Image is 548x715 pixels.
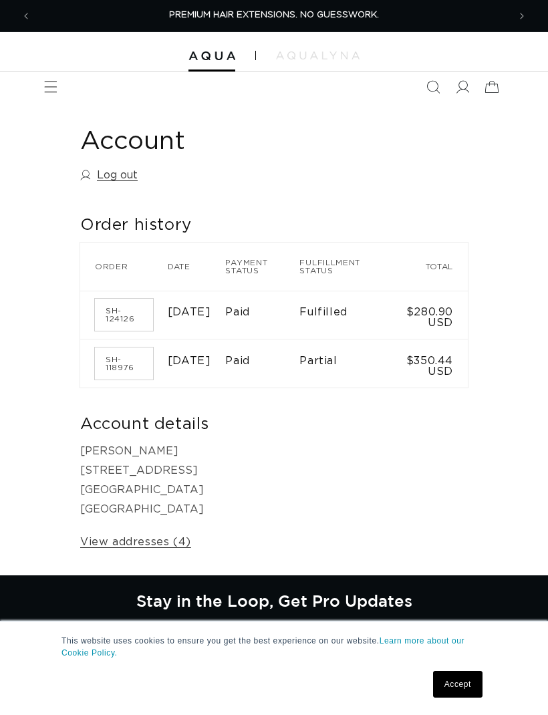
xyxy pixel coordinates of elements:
time: [DATE] [168,355,211,366]
td: $350.44 USD [392,339,468,388]
time: [DATE] [168,307,211,317]
a: Order number SH-124126 [95,299,153,331]
td: $280.90 USD [392,291,468,339]
button: Previous announcement [11,1,41,31]
summary: Menu [36,72,65,102]
img: Aqua Hair Extensions [188,51,235,61]
p: This website uses cookies to ensure you get the best experience on our website. [61,635,487,659]
a: Accept [433,671,483,698]
td: Partial [299,339,392,388]
th: Date [168,243,226,291]
th: Payment status [225,243,299,291]
summary: Search [418,72,448,102]
h2: Order history [80,215,468,236]
h2: Account details [80,414,468,435]
a: Log out [80,166,138,185]
a: Order number SH-118976 [95,347,153,380]
span: PREMIUM HAIR EXTENSIONS. NO GUESSWORK. [169,11,379,19]
a: View addresses (4) [80,533,191,552]
th: Order [80,243,168,291]
h2: Stay in the Loop, Get Pro Updates [136,591,412,610]
th: Total [392,243,468,291]
button: Next announcement [507,1,537,31]
td: Fulfilled [299,291,392,339]
img: aqualyna.com [276,51,360,59]
h1: Account [80,126,468,158]
td: Paid [225,291,299,339]
p: [PERSON_NAME] [STREET_ADDRESS] [GEOGRAPHIC_DATA] [GEOGRAPHIC_DATA] [80,442,468,519]
th: Fulfillment status [299,243,392,291]
td: Paid [225,339,299,388]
